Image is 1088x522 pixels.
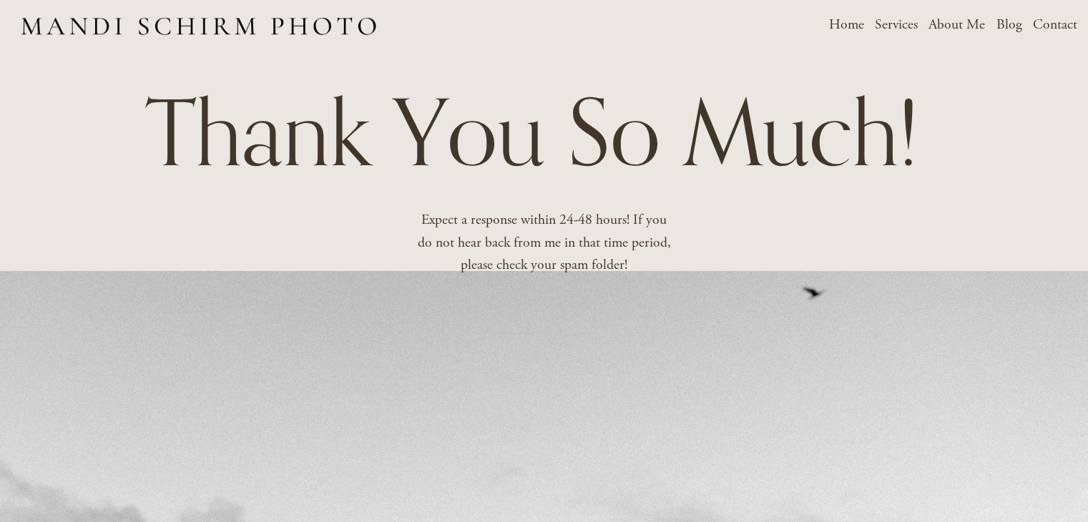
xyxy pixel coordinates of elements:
[145,86,918,178] h2: Thank You So Much!
[928,12,985,37] a: About Me
[875,14,918,36] span: Services
[413,209,674,276] p: Expect a response within 24-48 hours! If you do not hear back from me in that time period, please...
[875,12,918,37] a: folder dropdown
[996,12,1022,37] a: Blog
[1033,12,1077,37] a: Contact
[11,1,387,49] img: Des Moines Wedding Photographer - Mandi Schirm Photo
[829,12,864,37] a: Home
